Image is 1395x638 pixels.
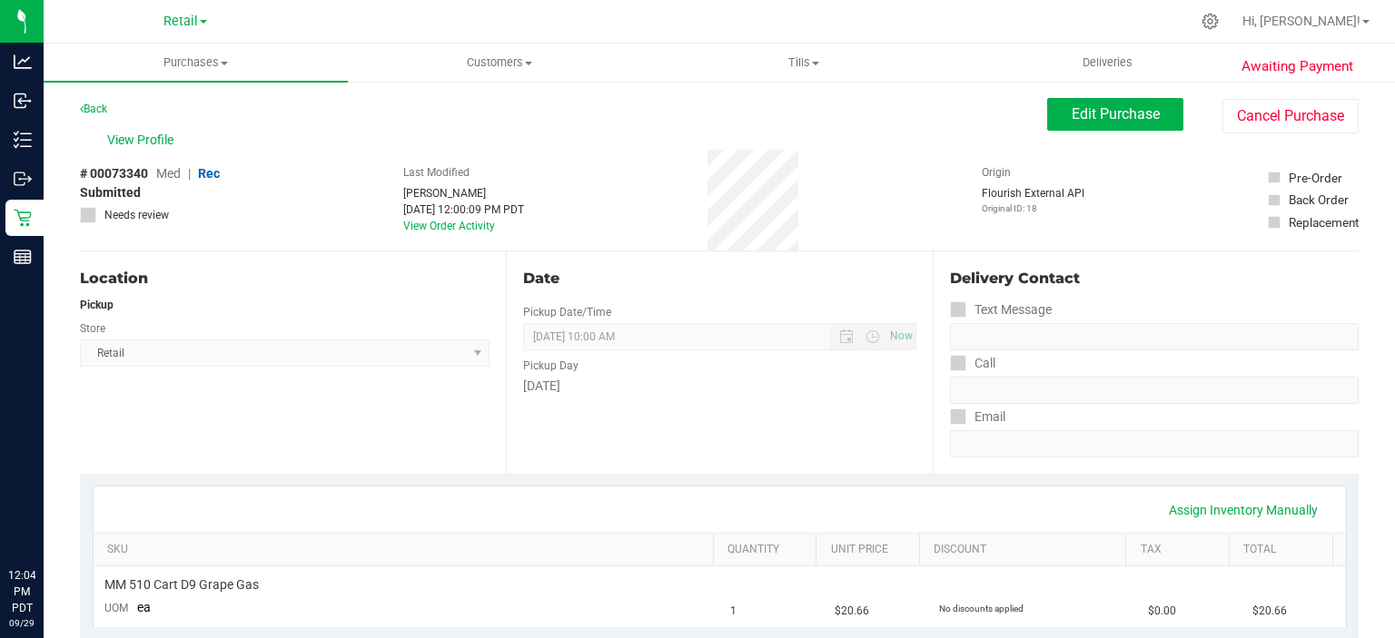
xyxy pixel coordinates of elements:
[950,377,1359,404] input: Format: (999) 999-9999
[163,14,198,29] span: Retail
[156,166,181,181] span: Med
[80,183,141,202] span: Submitted
[104,576,259,594] span: MM 510 Cart D9 Grape Gas
[1242,14,1360,28] span: Hi, [PERSON_NAME]!
[1141,543,1222,557] a: Tax
[1047,98,1183,131] button: Edit Purchase
[107,543,706,557] a: SKU
[104,207,169,223] span: Needs review
[8,567,35,616] p: 12:04 PM PDT
[982,201,1084,215] p: Original ID: 18
[523,358,579,374] label: Pickup Day
[982,185,1084,215] div: Flourish External API
[835,603,869,620] span: $20.66
[14,248,32,266] inline-svg: Reports
[831,543,913,557] a: Unit Price
[107,131,180,150] span: View Profile
[950,404,1005,430] label: Email
[652,44,956,82] a: Tills
[1243,543,1325,557] a: Total
[14,53,32,71] inline-svg: Analytics
[950,297,1052,323] label: Text Message
[18,493,73,547] iframe: Resource center
[1148,603,1176,620] span: $0.00
[44,44,348,82] a: Purchases
[403,185,524,201] div: [PERSON_NAME]
[653,54,955,71] span: Tills
[1058,54,1157,71] span: Deliveries
[1199,13,1222,30] div: Manage settings
[523,304,611,320] label: Pickup Date/Time
[982,164,1011,181] label: Origin
[950,268,1359,290] div: Delivery Contact
[14,131,32,149] inline-svg: Inventory
[955,44,1260,82] a: Deliveries
[939,604,1024,613] span: No discounts applied
[137,600,151,614] span: ea
[1157,495,1330,525] a: Assign Inventory Manually
[80,103,107,115] a: Back
[1072,105,1160,123] span: Edit Purchase
[1222,99,1359,133] button: Cancel Purchase
[727,543,809,557] a: Quantity
[950,350,995,377] label: Call
[104,602,128,614] span: UOM
[950,323,1359,350] input: Format: (999) 999-9999
[1289,169,1342,187] div: Pre-Order
[80,164,148,183] span: # 00073340
[1289,191,1349,209] div: Back Order
[198,166,220,181] span: Rec
[1252,603,1287,620] span: $20.66
[403,164,470,181] label: Last Modified
[349,54,651,71] span: Customers
[1242,56,1353,77] span: Awaiting Payment
[80,299,114,311] strong: Pickup
[14,209,32,227] inline-svg: Retail
[14,92,32,110] inline-svg: Inbound
[44,54,348,71] span: Purchases
[934,543,1119,557] a: Discount
[188,166,191,181] span: |
[403,220,495,232] a: View Order Activity
[80,268,490,290] div: Location
[80,320,105,337] label: Store
[523,377,915,396] div: [DATE]
[8,616,35,630] p: 09/29
[730,603,737,620] span: 1
[523,268,915,290] div: Date
[14,170,32,188] inline-svg: Outbound
[403,201,524,218] div: [DATE] 12:00:09 PM PDT
[1289,213,1359,231] div: Replacement
[348,44,652,82] a: Customers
